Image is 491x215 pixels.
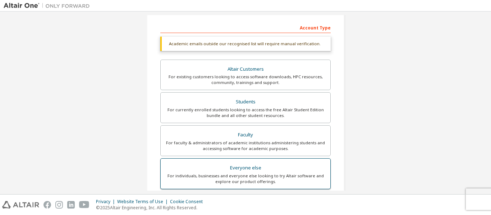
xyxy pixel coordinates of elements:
[117,199,170,205] div: Website Terms of Use
[43,201,51,209] img: facebook.svg
[67,201,75,209] img: linkedin.svg
[4,2,93,9] img: Altair One
[160,22,331,33] div: Account Type
[165,74,326,85] div: For existing customers looking to access software downloads, HPC resources, community, trainings ...
[165,163,326,173] div: Everyone else
[165,64,326,74] div: Altair Customers
[2,201,39,209] img: altair_logo.svg
[165,140,326,151] div: For faculty & administrators of academic institutions administering students and accessing softwa...
[170,199,207,205] div: Cookie Consent
[55,201,63,209] img: instagram.svg
[96,205,207,211] p: © 2025 Altair Engineering, Inc. All Rights Reserved.
[165,107,326,118] div: For currently enrolled students looking to access the free Altair Student Edition bundle and all ...
[165,173,326,184] div: For individuals, businesses and everyone else looking to try Altair software and explore our prod...
[165,130,326,140] div: Faculty
[160,37,331,51] div: Academic emails outside our recognised list will require manual verification.
[79,201,90,209] img: youtube.svg
[165,97,326,107] div: Students
[96,199,117,205] div: Privacy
